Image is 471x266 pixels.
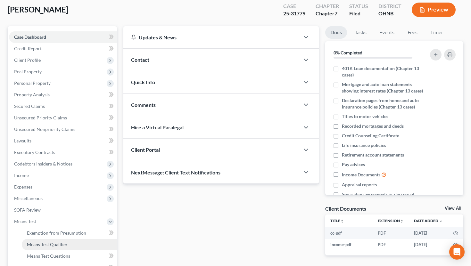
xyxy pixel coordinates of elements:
[14,184,32,189] span: Expenses
[27,230,86,236] span: Exemption from Presumption
[14,196,43,201] span: Miscellaneous
[412,3,456,17] button: Preview
[9,204,117,216] a: SOFA Review
[131,169,220,175] span: NextMessage: Client Text Notifications
[335,10,337,16] span: 7
[9,124,117,135] a: Unsecured Nonpriority Claims
[373,227,409,239] td: PDF
[425,26,448,39] a: Timer
[22,239,117,250] a: Means Test Qualifier
[342,142,386,149] span: Life insurance policies
[316,3,339,10] div: Chapter
[374,26,400,39] a: Events
[27,242,68,247] span: Means Test Qualifier
[14,80,51,86] span: Personal Property
[349,3,368,10] div: Status
[342,113,388,120] span: Titles to motor vehicles
[402,26,423,39] a: Fees
[14,149,55,155] span: Executory Contracts
[14,46,42,51] span: Credit Report
[14,138,31,143] span: Lawsuits
[373,239,409,250] td: PDF
[27,253,70,259] span: Means Test Questions
[14,219,36,224] span: Means Test
[283,3,305,10] div: Case
[325,26,347,39] a: Docs
[9,112,117,124] a: Unsecured Priority Claims
[14,126,75,132] span: Unsecured Nonpriority Claims
[131,102,156,108] span: Comments
[9,101,117,112] a: Secured Claims
[400,219,404,223] i: unfold_more
[325,227,373,239] td: cc-pdf
[316,10,339,17] div: Chapter
[14,173,29,178] span: Income
[9,147,117,158] a: Executory Contracts
[14,103,45,109] span: Secured Claims
[325,205,366,212] div: Client Documents
[330,218,344,223] a: Titleunfold_more
[342,81,423,94] span: Mortgage and auto loan statements showing interest rates (Chapter 13 cases)
[22,227,117,239] a: Exemption from Presumption
[131,34,292,41] div: Updates & News
[131,147,160,153] span: Client Portal
[414,218,443,223] a: Date Added expand_more
[131,124,184,130] span: Hire a Virtual Paralegal
[350,26,372,39] a: Tasks
[9,135,117,147] a: Lawsuits
[9,43,117,54] a: Credit Report
[131,79,155,85] span: Quick Info
[378,3,401,10] div: District
[14,161,72,166] span: Codebtors Insiders & Notices
[342,191,423,204] span: Separation agreements or decrees of divorces
[342,181,377,188] span: Appraisal reports
[449,244,465,260] div: Open Intercom Messenger
[131,57,149,63] span: Contact
[342,161,365,168] span: Pay advices
[349,10,368,17] div: Filed
[342,123,404,129] span: Recorded mortgages and deeds
[14,69,42,74] span: Real Property
[409,239,448,250] td: [DATE]
[9,89,117,101] a: Property Analysis
[9,31,117,43] a: Case Dashboard
[14,34,46,40] span: Case Dashboard
[342,152,404,158] span: Retirement account statements
[325,239,373,250] td: income-pdf
[283,10,305,17] div: 25-31779
[14,57,41,63] span: Client Profile
[342,65,423,78] span: 401K Loan documentation (Chapter 13 cases)
[439,219,443,223] i: expand_more
[14,92,50,97] span: Property Analysis
[340,219,344,223] i: unfold_more
[334,50,362,55] strong: 0% Completed
[342,172,380,178] span: Income Documents
[445,206,461,211] a: View All
[378,218,404,223] a: Extensionunfold_more
[409,227,448,239] td: [DATE]
[342,133,399,139] span: Credit Counseling Certificate
[342,97,423,110] span: Declaration pages from home and auto insurance policies (Chapter 13 cases)
[14,207,41,213] span: SOFA Review
[14,115,67,120] span: Unsecured Priority Claims
[378,10,401,17] div: OHNB
[8,5,68,14] span: [PERSON_NAME]
[22,250,117,262] a: Means Test Questions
